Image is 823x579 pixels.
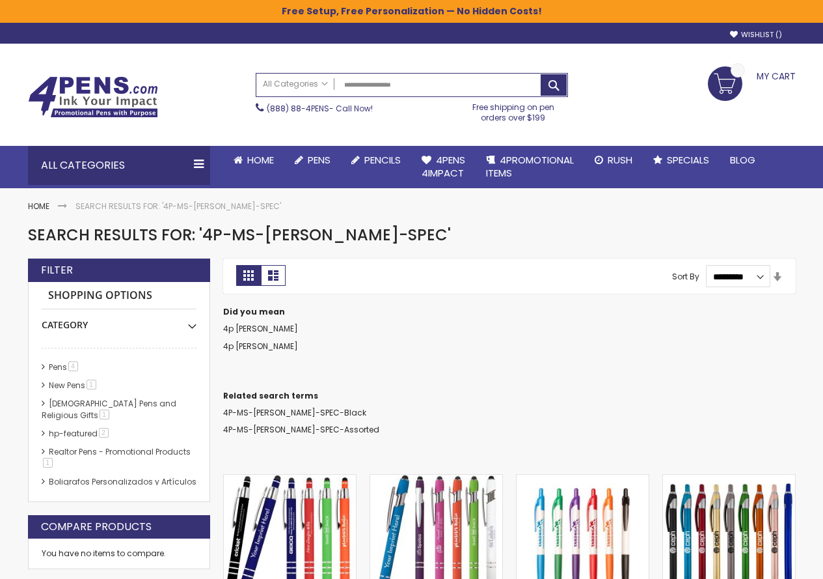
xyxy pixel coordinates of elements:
a: Wishlist [730,30,782,40]
a: New Pens1 [46,380,101,391]
a: Home [28,201,49,212]
a: Pencils [341,146,411,175]
span: Rush [608,153,632,167]
a: 4PROMOTIONALITEMS [476,146,584,188]
span: 1 [43,458,53,468]
dt: Related search terms [223,391,796,401]
a: Rush [584,146,643,175]
a: Pens4 [46,361,83,373]
a: Slim Jen Metallic Stylus M [663,474,795,485]
a: Realtor Pens - Promotional Products1 [42,446,191,469]
a: Home [223,146,284,175]
dt: Did you mean [223,307,796,317]
a: Spring Klick Pen [517,474,649,485]
div: Category [42,309,196,332]
a: [DEMOGRAPHIC_DATA] Pens and Religious Gifts1 [42,398,176,421]
span: Blog [730,153,755,167]
a: Epic Soft Touch® Custom Pens + Stylus - Special Offer [370,474,502,485]
span: Search results for: '4P-MS-[PERSON_NAME]-SPEC' [28,224,451,246]
a: Specials [643,146,720,175]
span: 4Pens 4impact [422,153,465,180]
a: 4p [PERSON_NAME] [223,323,298,334]
span: Home [247,153,274,167]
span: - Call Now! [267,103,373,114]
a: Blog [720,146,766,175]
a: 4P-MS-[PERSON_NAME]-SPEC-Assorted [223,424,379,435]
div: All Categories [28,146,210,185]
strong: Search results for: '4P-MS-[PERSON_NAME]-SPEC' [75,201,281,212]
a: 4P-MS-[PERSON_NAME]-SPEC-Black [223,407,366,418]
a: hp-featured2 [46,428,113,439]
span: Pens [308,153,331,167]
span: 4PROMOTIONAL ITEMS [486,153,574,180]
label: Sort By [672,271,699,282]
strong: Compare Products [41,520,152,534]
strong: Grid [236,265,261,286]
a: Boligrafos Personalizados y Artículos de Publicidad2 [42,476,196,499]
strong: Shopping Options [42,282,196,310]
div: Free shipping on pen orders over $199 [459,97,568,123]
span: 1 [100,410,109,419]
span: 2 [99,428,109,438]
a: Pens [284,146,341,175]
a: 4p [PERSON_NAME] [223,341,298,352]
div: You have no items to compare. [28,539,210,569]
a: 4Pens4impact [411,146,476,188]
span: Specials [667,153,709,167]
a: (888) 88-4PENS [267,103,329,114]
img: 4Pens Custom Pens and Promotional Products [28,76,158,118]
span: Pencils [364,153,401,167]
span: All Categories [263,79,328,89]
span: 4 [68,361,78,371]
span: 1 [87,380,96,389]
strong: Filter [41,263,73,277]
a: All Categories [256,74,334,95]
a: Celeste Soft Touch Metal Pens With Stylus - Special Offer [224,474,356,485]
